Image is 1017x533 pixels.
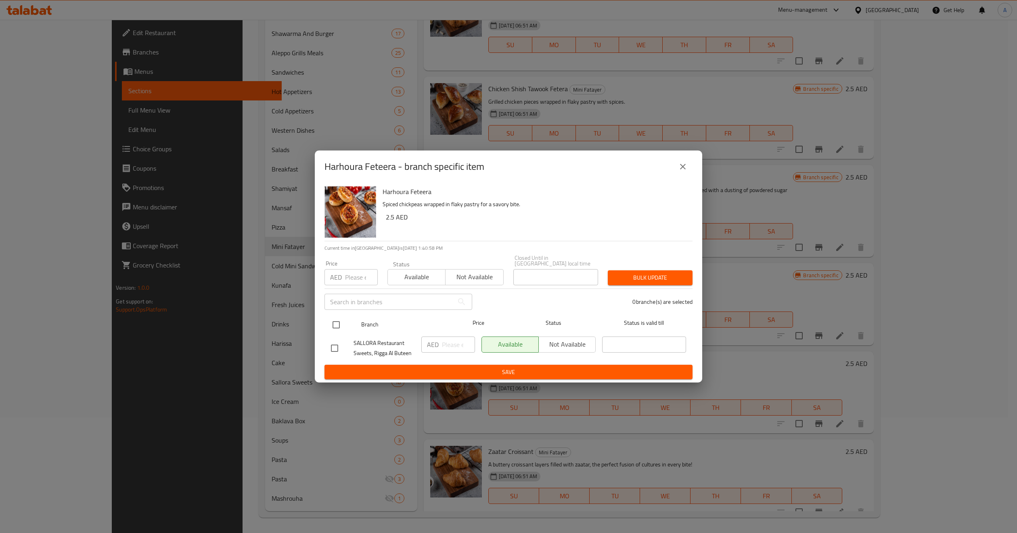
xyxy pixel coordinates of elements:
[345,269,378,285] input: Please enter price
[324,186,376,238] img: Harhoura Feteera
[331,367,686,377] span: Save
[330,272,342,282] p: AED
[386,211,686,223] h6: 2.5 AED
[445,269,503,285] button: Not available
[427,340,439,349] p: AED
[512,318,596,328] span: Status
[387,269,446,285] button: Available
[324,365,693,380] button: Save
[442,337,475,353] input: Please enter price
[391,271,442,283] span: Available
[614,273,686,283] span: Bulk update
[324,245,693,252] p: Current time in [GEOGRAPHIC_DATA] is [DATE] 1:40:58 PM
[354,338,415,358] span: SALLORA Restaurant Sweets, Rigga Al Buteen
[632,298,693,306] p: 0 branche(s) are selected
[383,199,686,209] p: Spiced chickpeas wrapped in flaky pastry for a savory bite.
[324,294,454,310] input: Search in branches
[673,157,693,176] button: close
[449,271,500,283] span: Not available
[602,318,686,328] span: Status is valid till
[608,270,693,285] button: Bulk update
[361,320,445,330] span: Branch
[324,160,484,173] h2: Harhoura Feteera - branch specific item
[383,186,686,197] h6: Harhoura Feteera
[452,318,505,328] span: Price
